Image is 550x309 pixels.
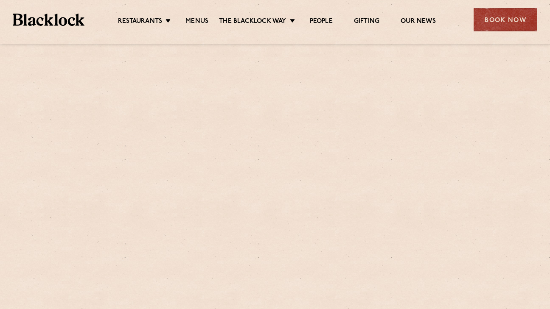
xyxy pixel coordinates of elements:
img: BL_Textured_Logo-footer-cropped.svg [13,14,84,25]
a: The Blacklock Way [219,17,286,27]
a: Restaurants [118,17,162,27]
div: Book Now [474,8,537,31]
a: Gifting [354,17,379,27]
a: Menus [185,17,208,27]
a: People [310,17,333,27]
a: Our News [401,17,436,27]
